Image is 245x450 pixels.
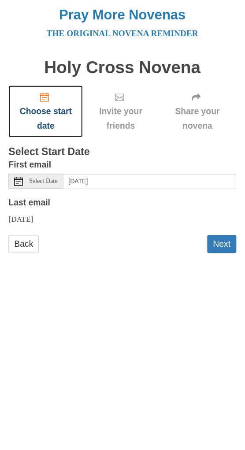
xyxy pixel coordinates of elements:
span: [DATE] [8,215,33,224]
span: Invite your friends [92,104,150,133]
span: Share your novena [167,104,227,133]
h3: Select Start Date [8,146,236,158]
a: Pray More Novenas [59,7,186,22]
button: Next [208,235,237,253]
h1: Holy Cross Novena [8,58,236,77]
label: Last email [8,196,50,210]
a: Back [8,235,39,253]
a: Choose start date [8,86,83,138]
a: The original novena reminder [47,29,199,38]
div: Click "Next" to confirm your start date first. [159,86,236,138]
div: Click "Next" to confirm your start date first. [83,86,159,138]
span: Choose start date [17,104,74,133]
label: First email [8,157,51,172]
span: Select Date [29,179,57,185]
